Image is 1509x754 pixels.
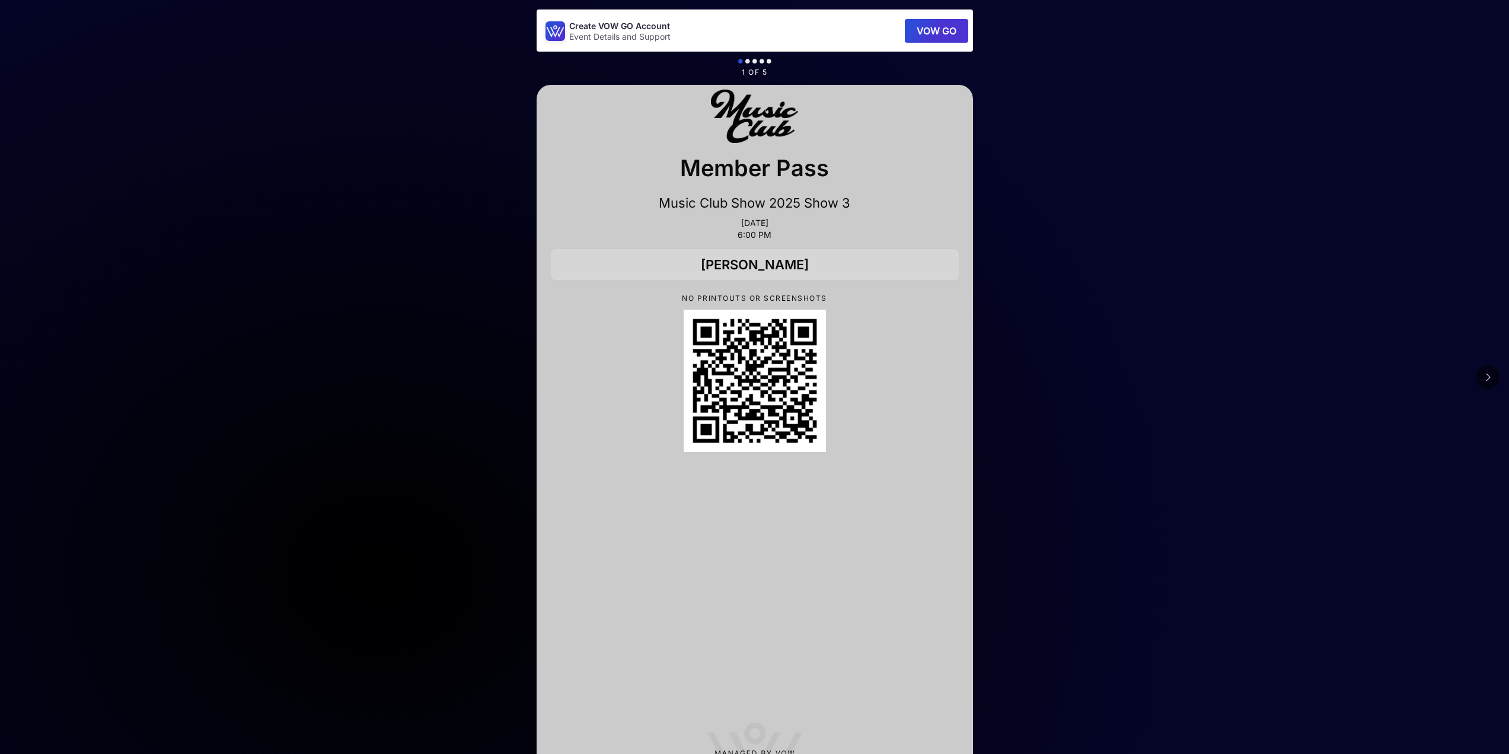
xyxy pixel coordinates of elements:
p: Music Club Show 2025 Show 3 [551,195,959,211]
p: Member Pass [551,151,959,185]
div: [PERSON_NAME] [551,249,959,280]
p: Event Details and Support [569,32,671,42]
p: 6:00 PM [551,230,959,240]
p: [DATE] [551,218,959,228]
div: QR Code [684,310,826,452]
p: NO PRINTOUTS OR SCREENSHOTS [551,294,959,303]
p: Create VOW GO Account [569,20,671,32]
p: 1 of 5 [537,68,973,77]
button: VOW GO [905,19,968,43]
